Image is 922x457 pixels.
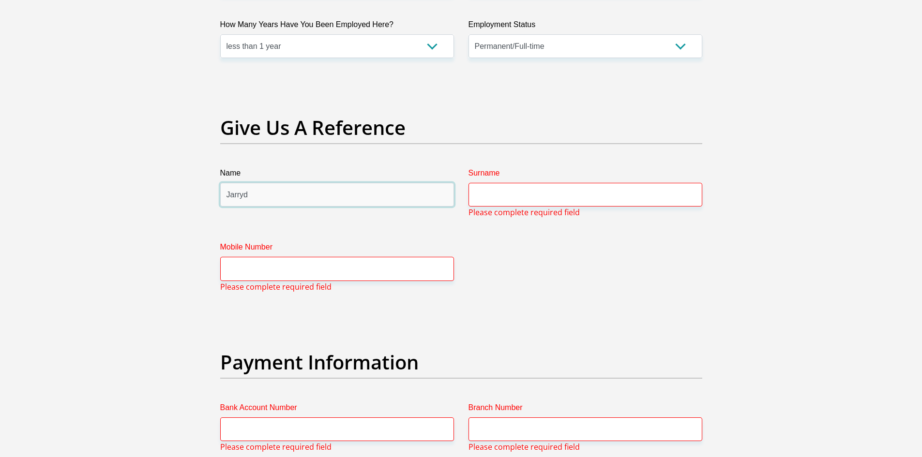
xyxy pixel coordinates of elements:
[220,167,454,183] label: Name
[220,281,332,293] span: Please complete required field
[220,441,332,453] span: Please complete required field
[220,241,454,257] label: Mobile Number
[469,441,580,453] span: Please complete required field
[220,116,702,139] h2: Give Us A Reference
[220,402,454,417] label: Bank Account Number
[220,257,454,280] input: Mobile Number
[220,183,454,206] input: Name
[469,402,702,417] label: Branch Number
[220,19,454,34] label: How Many Years Have You Been Employed Here?
[469,206,580,218] span: Please complete required field
[469,19,702,34] label: Employment Status
[469,183,702,206] input: Surname
[220,417,454,441] input: Bank Account Number
[220,351,702,374] h2: Payment Information
[469,417,702,441] input: Branch Number
[469,167,702,183] label: Surname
